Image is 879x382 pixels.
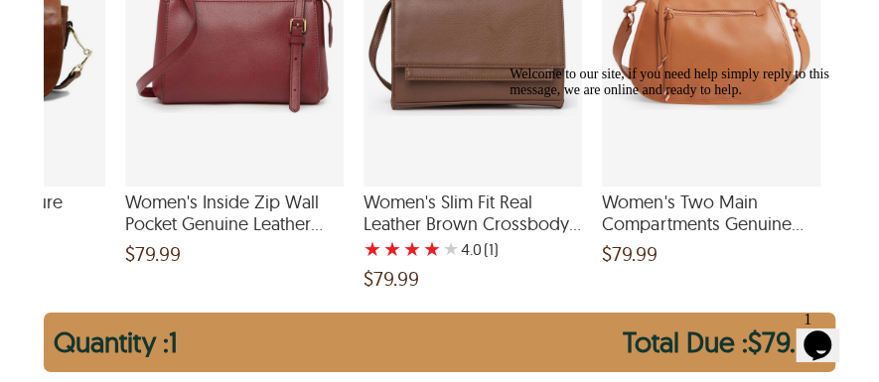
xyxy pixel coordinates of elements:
[461,239,482,259] label: 4.0
[54,322,178,372] div: Quantity : 1
[364,174,582,289] a: Women's Slim Fit Real Leather Brown Crossbody Bag with a 4 Star Rating 1 Product Review and a pri...
[484,239,494,259] span: (1
[125,244,181,264] span: $79.99
[364,239,381,259] label: 1 rating
[125,191,344,234] span: Women's Inside Zip Wall Pocket Genuine Leather Crossbody Bag
[403,239,421,259] label: 3 rating
[623,322,825,372] div: Total Due : $79.99
[796,303,859,362] iframe: chat widget
[383,239,401,259] label: 2 rating
[8,8,366,40] div: Welcome to our site, if you need help simply reply to this message, we are online and ready to help.
[364,269,419,289] span: $79.99
[423,239,441,259] label: 4 rating
[125,174,344,264] a: Women's Inside Zip Wall Pocket Genuine Leather Crossbody Bag and a price of $79.99
[364,191,582,234] span: Women's Slim Fit Real Leather Brown Crossbody Bag
[484,239,499,259] span: )
[8,8,328,39] span: Welcome to our site, if you need help simply reply to this message, we are online and ready to help.
[502,59,859,293] iframe: chat widget
[443,239,459,259] label: 5 rating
